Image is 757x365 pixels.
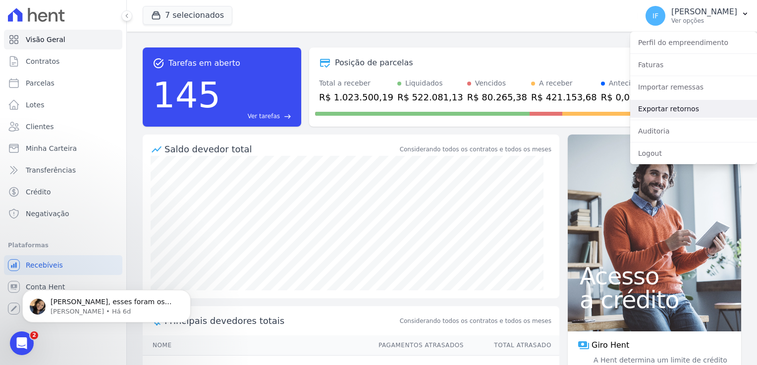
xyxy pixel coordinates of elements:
span: Ver tarefas [248,112,280,121]
a: Parcelas [4,73,122,93]
a: Recebíveis [4,255,122,275]
span: east [284,113,291,120]
th: Nome [143,335,369,356]
span: Principais devedores totais [164,314,398,327]
div: Saldo devedor total [164,142,398,156]
span: a crédito [580,288,729,312]
span: task_alt [153,57,164,69]
span: Contratos [26,56,59,66]
a: Minha Carteira [4,138,122,158]
span: Lotes [26,100,45,110]
a: Clientes [4,117,122,137]
span: Minha Carteira [26,143,77,153]
a: Conta Hent [4,277,122,297]
div: Total a receber [319,78,393,89]
a: Lotes [4,95,122,115]
span: Transferências [26,165,76,175]
div: R$ 80.265,38 [467,91,527,104]
div: 145 [153,69,220,121]
th: Total Atrasado [464,335,559,356]
div: Antecipado [609,78,648,89]
span: 2 [30,331,38,339]
div: Posição de parcelas [335,57,413,69]
div: Liquidados [405,78,443,89]
span: Recebíveis [26,260,63,270]
a: Logout [630,144,757,162]
a: Auditoria [630,122,757,140]
iframe: Intercom live chat [10,331,34,355]
div: A receber [539,78,573,89]
a: Perfil do empreendimento [630,34,757,51]
a: Importar remessas [630,78,757,96]
span: Tarefas em aberto [168,57,240,69]
a: Contratos [4,51,122,71]
button: 7 selecionados [143,6,232,25]
a: Ver tarefas east [224,112,291,121]
a: Exportar retornos [630,100,757,118]
span: Acesso [580,264,729,288]
a: Visão Geral [4,30,122,49]
div: R$ 0,00 [601,91,648,104]
a: Faturas [630,56,757,74]
p: [PERSON_NAME] [671,7,737,17]
div: Vencidos [475,78,506,89]
span: Clientes [26,122,54,132]
button: IF [PERSON_NAME] Ver opções [638,2,757,30]
div: Plataformas [8,239,118,251]
div: R$ 421.153,68 [531,91,597,104]
div: R$ 522.081,13 [397,91,463,104]
a: Crédito [4,182,122,202]
span: Crédito [26,187,51,197]
span: Negativação [26,209,69,219]
a: Negativação [4,204,122,224]
a: Transferências [4,160,122,180]
span: Visão Geral [26,35,65,45]
span: Considerando todos os contratos e todos os meses [400,317,551,325]
span: IF [652,12,658,19]
iframe: Intercom notifications mensagem [7,269,206,338]
span: Parcelas [26,78,54,88]
p: Ver opções [671,17,737,25]
div: R$ 1.023.500,19 [319,91,393,104]
span: Giro Hent [592,339,629,351]
th: Pagamentos Atrasados [369,335,464,356]
div: Considerando todos os contratos e todos os meses [400,145,551,154]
